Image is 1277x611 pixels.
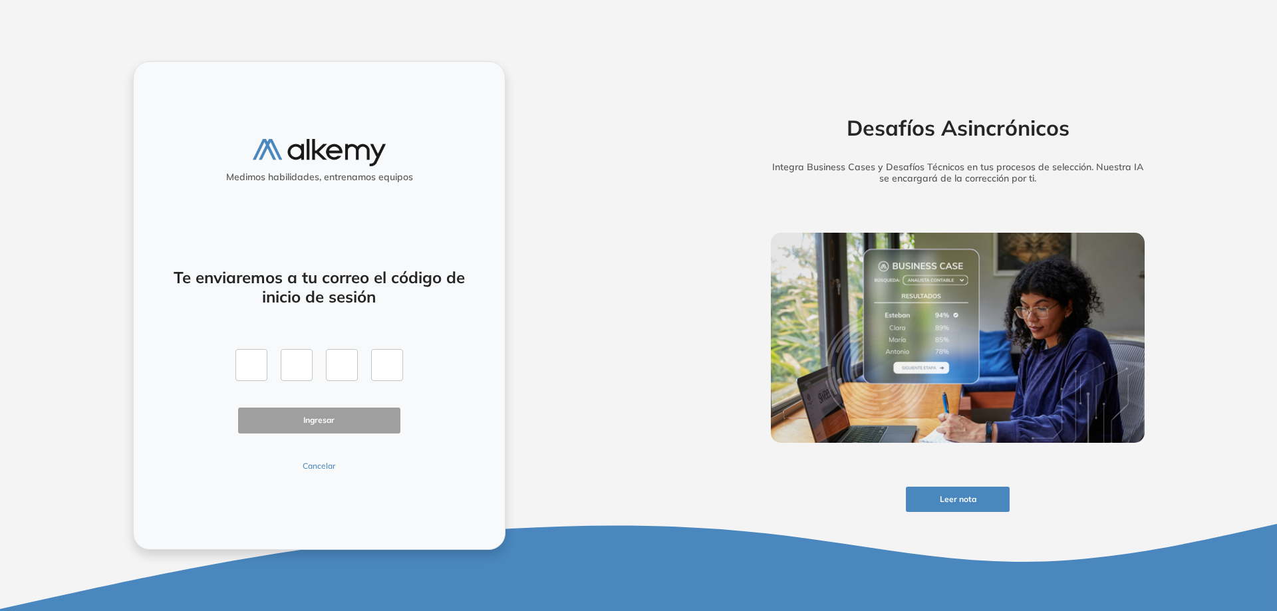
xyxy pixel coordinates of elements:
h5: Medimos habilidades, entrenamos equipos [139,172,499,183]
h4: Te enviaremos a tu correo el código de inicio de sesión [169,268,470,306]
img: img-more-info [771,233,1145,443]
h5: Integra Business Cases y Desafíos Técnicos en tus procesos de selección. Nuestra IA se encargará ... [750,162,1165,184]
button: Ingresar [238,408,400,433]
h2: Desafíos Asincrónicos [750,115,1165,140]
button: Leer nota [906,487,1010,513]
button: Cancelar [238,460,400,472]
img: logo-alkemy [253,139,386,166]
